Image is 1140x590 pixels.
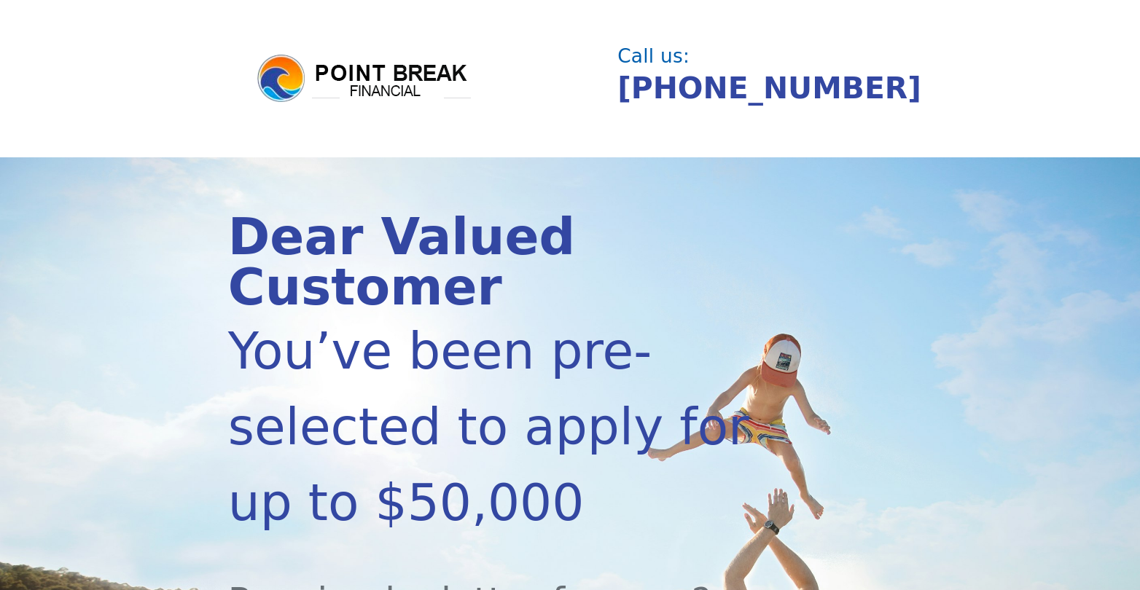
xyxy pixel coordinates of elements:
[255,52,474,105] img: logo.png
[617,71,921,106] a: [PHONE_NUMBER]
[228,313,810,540] div: You’ve been pre-selected to apply for up to $50,000
[228,212,810,313] div: Dear Valued Customer
[617,47,902,66] div: Call us:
